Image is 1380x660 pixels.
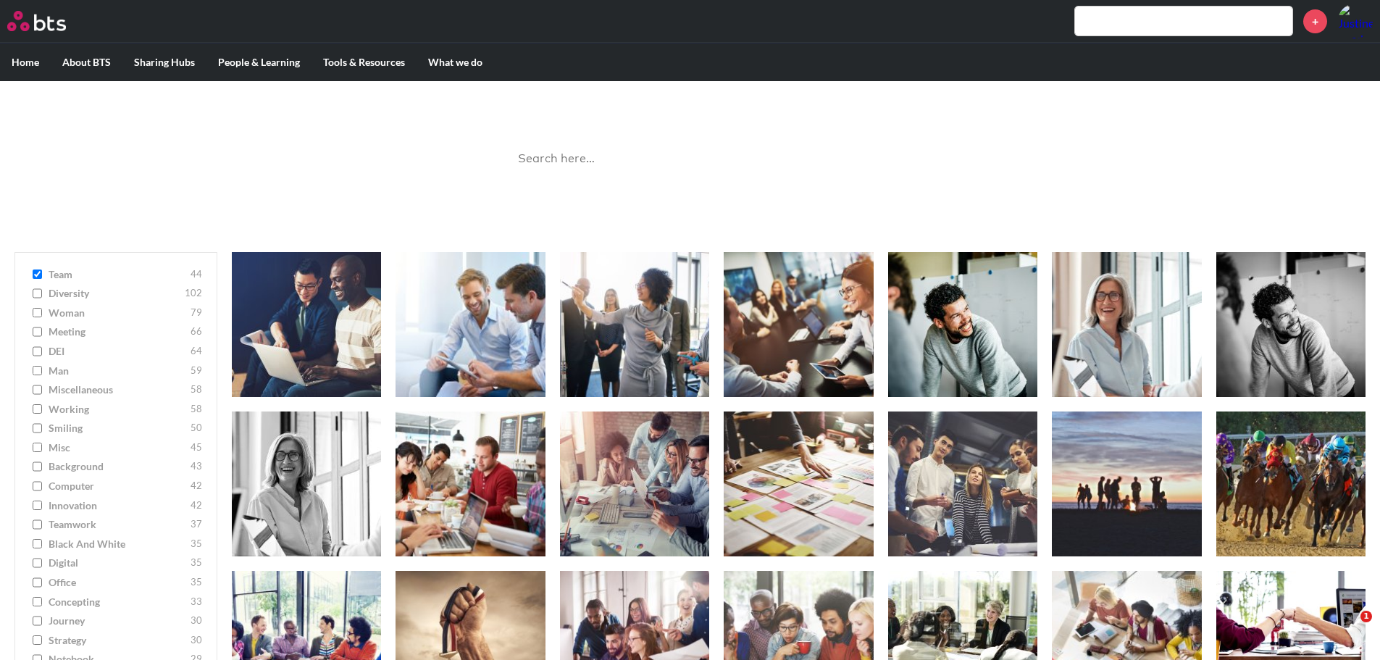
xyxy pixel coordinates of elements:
input: strategy 30 [33,635,42,646]
span: 44 [191,267,202,282]
input: misc 45 [33,443,42,453]
input: background 43 [33,461,42,472]
span: 58 [191,402,202,417]
img: Justine Read [1338,4,1373,38]
span: 30 [191,614,202,628]
span: 102 [185,286,202,301]
input: digital 35 [33,558,42,568]
span: 43 [191,459,202,474]
input: teamwork 37 [33,519,42,530]
input: smiling 50 [33,423,42,433]
input: man 59 [33,366,42,376]
span: 64 [191,344,202,359]
input: woman 79 [33,308,42,318]
span: 42 [191,479,202,493]
span: digital [49,556,187,570]
p: Best reusable photos in one place [495,109,886,125]
span: concepting [49,595,187,609]
span: 50 [191,421,202,435]
span: innovation [49,498,187,513]
span: miscellaneous [49,383,187,397]
label: About BTS [51,43,122,81]
span: journey [49,614,187,628]
span: 58 [191,383,202,397]
label: Tools & Resources [311,43,417,81]
input: innovation 42 [33,501,42,511]
span: Black and White [49,537,187,551]
a: Profile [1338,4,1373,38]
input: team 44 [33,270,42,280]
span: background [49,459,187,474]
span: 59 [191,364,202,378]
span: woman [49,306,187,320]
span: meeting [49,325,187,339]
span: 30 [191,633,202,648]
span: 35 [191,575,202,590]
span: diversity [49,286,181,301]
a: + [1303,9,1327,33]
span: DEI [49,344,187,359]
span: man [49,364,187,378]
input: miscellaneous 58 [33,385,42,395]
label: What we do [417,43,494,81]
img: BTS Logo [7,11,66,31]
input: office 35 [33,577,42,588]
input: journey 30 [33,616,42,626]
span: smiling [49,421,187,435]
input: concepting 33 [33,597,42,607]
span: 37 [191,517,202,532]
span: working [49,402,187,417]
span: 79 [191,306,202,320]
span: 33 [191,595,202,609]
input: Search here… [509,140,871,178]
a: Go home [7,11,93,31]
input: meeting 66 [33,327,42,337]
input: Black and White 35 [33,539,42,549]
label: People & Learning [206,43,311,81]
input: computer 42 [33,481,42,491]
span: 1 [1360,611,1372,622]
iframe: Intercom live chat [1331,611,1366,646]
span: computer [49,479,187,493]
input: working 58 [33,404,42,414]
span: 35 [191,537,202,551]
span: office [49,575,187,590]
span: 35 [191,556,202,570]
input: DEI 64 [33,346,42,356]
span: teamwork [49,517,187,532]
span: misc [49,440,187,455]
label: Sharing Hubs [122,43,206,81]
span: strategy [49,633,187,648]
h1: Image Gallery [495,78,886,110]
a: Ask a Question/Provide Feedback [606,193,774,207]
span: team [49,267,187,282]
span: 45 [191,440,202,455]
input: diversity 102 [33,288,42,298]
span: 66 [191,325,202,339]
span: 42 [191,498,202,513]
